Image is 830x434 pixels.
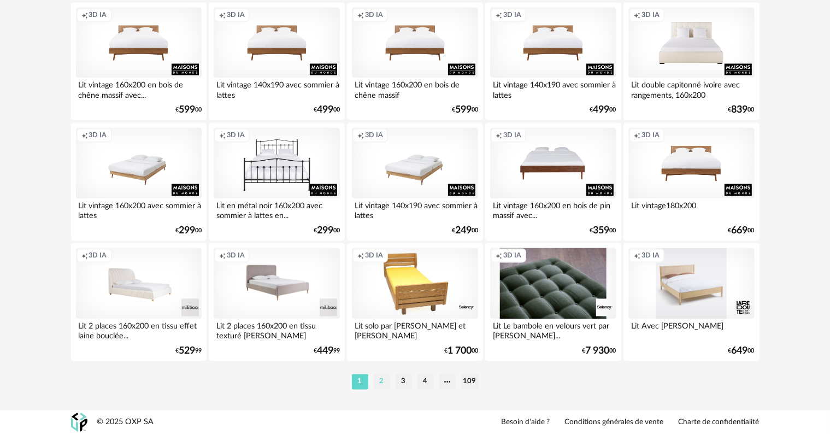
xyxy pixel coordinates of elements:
[634,131,640,139] span: Creation icon
[396,374,412,389] li: 3
[71,122,207,241] a: Creation icon 3D IA Lit vintage 160x200 avec sommier à lattes €29900
[485,243,621,361] a: Creation icon 3D IA Lit Le bambole en velours vert par [PERSON_NAME]... €7 93000
[452,106,478,114] div: € 00
[71,2,207,120] a: Creation icon 3D IA Lit vintage 160x200 en bois de chêne massif avec... €59900
[448,347,472,355] span: 1 700
[417,374,434,389] li: 4
[317,347,333,355] span: 449
[214,198,339,220] div: Lit en métal noir 160x200 avec sommier à lattes en...
[175,227,202,234] div: € 00
[219,251,226,260] span: Creation icon
[503,251,521,260] span: 3D IA
[502,418,550,427] a: Besoin d'aide ?
[219,10,226,19] span: Creation icon
[76,319,202,341] div: Lit 2 places 160x200 en tissu effet laine bouclée...
[227,251,245,260] span: 3D IA
[317,227,333,234] span: 299
[347,243,482,361] a: Creation icon 3D IA Lit solo par [PERSON_NAME] et [PERSON_NAME] €1 70000
[496,251,502,260] span: Creation icon
[623,2,759,120] a: Creation icon 3D IA Lit double capitonné ivoire avec rangements, 160x200 €83900
[352,374,368,389] li: 1
[71,413,87,432] img: OXP
[634,10,640,19] span: Creation icon
[314,106,340,114] div: € 00
[227,131,245,139] span: 3D IA
[641,131,660,139] span: 3D IA
[503,10,521,19] span: 3D IA
[628,78,754,99] div: Lit double capitonné ivoire avec rangements, 160x200
[89,251,107,260] span: 3D IA
[314,227,340,234] div: € 00
[365,10,383,19] span: 3D IA
[565,418,664,427] a: Conditions générales de vente
[179,106,195,114] span: 599
[728,106,755,114] div: € 00
[317,106,333,114] span: 499
[590,106,616,114] div: € 00
[582,347,616,355] div: € 00
[586,347,610,355] span: 7 930
[641,251,660,260] span: 3D IA
[679,418,760,427] a: Charte de confidentialité
[374,374,390,389] li: 2
[352,198,478,220] div: Lit vintage 140x190 avec sommier à lattes
[97,417,154,427] div: © 2025 OXP SA
[209,243,344,361] a: Creation icon 3D IA Lit 2 places 160x200 en tissu texturé [PERSON_NAME] €44999
[357,131,364,139] span: Creation icon
[623,243,759,361] a: Creation icon 3D IA Lit Avec [PERSON_NAME] €64900
[219,131,226,139] span: Creation icon
[490,198,616,220] div: Lit vintage 160x200 en bois de pin massif avec...
[314,347,340,355] div: € 99
[641,10,660,19] span: 3D IA
[490,78,616,99] div: Lit vintage 140x190 avec sommier à lattes
[357,251,364,260] span: Creation icon
[455,227,472,234] span: 249
[485,122,621,241] a: Creation icon 3D IA Lit vintage 160x200 en bois de pin massif avec... €35900
[732,227,748,234] span: 669
[490,319,616,341] div: Lit Le bambole en velours vert par [PERSON_NAME]...
[503,131,521,139] span: 3D IA
[444,347,478,355] div: € 00
[76,198,202,220] div: Lit vintage 160x200 avec sommier à lattes
[496,10,502,19] span: Creation icon
[485,2,621,120] a: Creation icon 3D IA Lit vintage 140x190 avec sommier à lattes €49900
[179,347,195,355] span: 529
[209,122,344,241] a: Creation icon 3D IA Lit en métal noir 160x200 avec sommier à lattes en... €29900
[593,106,610,114] span: 499
[365,251,383,260] span: 3D IA
[365,131,383,139] span: 3D IA
[352,78,478,99] div: Lit vintage 160x200 en bois de chêne massif
[496,131,502,139] span: Creation icon
[593,227,610,234] span: 359
[634,251,640,260] span: Creation icon
[732,106,748,114] span: 839
[81,131,88,139] span: Creation icon
[89,131,107,139] span: 3D IA
[623,122,759,241] a: Creation icon 3D IA Lit vintage180x200 €66900
[209,2,344,120] a: Creation icon 3D IA Lit vintage 140x190 avec sommier à lattes €49900
[81,251,88,260] span: Creation icon
[81,10,88,19] span: Creation icon
[628,198,754,220] div: Lit vintage180x200
[71,243,207,361] a: Creation icon 3D IA Lit 2 places 160x200 en tissu effet laine bouclée... €52999
[455,106,472,114] span: 599
[357,10,364,19] span: Creation icon
[179,227,195,234] span: 299
[347,2,482,120] a: Creation icon 3D IA Lit vintage 160x200 en bois de chêne massif €59900
[352,319,478,341] div: Lit solo par [PERSON_NAME] et [PERSON_NAME]
[175,347,202,355] div: € 99
[461,374,479,389] li: 109
[728,227,755,234] div: € 00
[452,227,478,234] div: € 00
[214,78,339,99] div: Lit vintage 140x190 avec sommier à lattes
[728,347,755,355] div: € 00
[227,10,245,19] span: 3D IA
[175,106,202,114] div: € 00
[214,319,339,341] div: Lit 2 places 160x200 en tissu texturé [PERSON_NAME]
[347,122,482,241] a: Creation icon 3D IA Lit vintage 140x190 avec sommier à lattes €24900
[590,227,616,234] div: € 00
[628,319,754,341] div: Lit Avec [PERSON_NAME]
[732,347,748,355] span: 649
[76,78,202,99] div: Lit vintage 160x200 en bois de chêne massif avec...
[89,10,107,19] span: 3D IA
